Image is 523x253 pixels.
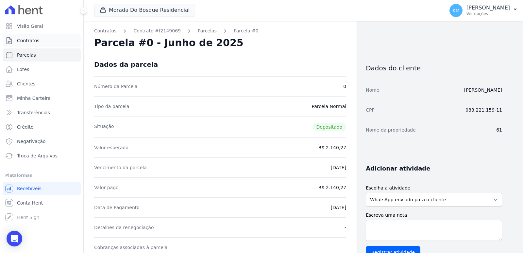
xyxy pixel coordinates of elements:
a: Negativação [3,135,81,148]
dd: 083.221.159-11 [465,107,502,113]
div: Dados da parcela [94,61,158,68]
span: Depositado [312,123,346,131]
dd: - [345,224,346,231]
dt: Vencimento da parcela [94,164,147,171]
a: Transferências [3,106,81,119]
label: Escreva uma nota [366,212,502,219]
dt: Cobranças associadas à parcela [94,244,167,251]
dt: Nome [366,87,379,93]
span: Visão Geral [17,23,43,29]
span: Transferências [17,109,50,116]
h3: Adicionar atividade [366,165,430,172]
dt: Nome da propriedade [366,127,416,133]
span: Troca de Arquivos [17,153,58,159]
dt: Número da Parcela [94,83,138,90]
h3: Dados do cliente [366,64,502,72]
dd: R$ 2.140,27 [318,184,346,191]
a: Conta Hent [3,196,81,209]
dd: 61 [496,127,502,133]
a: Minha Carteira [3,92,81,105]
label: Escolha a atividade [366,185,502,191]
span: Contratos [17,37,39,44]
a: Contratos [3,34,81,47]
a: Parcelas [3,48,81,62]
a: [PERSON_NAME] [464,87,502,93]
p: Ver opções [466,11,510,16]
div: Plataformas [5,172,78,179]
p: [PERSON_NAME] [466,5,510,11]
button: Morada Do Bosque Residencial [94,4,195,16]
span: Clientes [17,81,35,87]
a: Recebíveis [3,182,81,195]
a: Contrato #f2149069 [133,27,181,34]
dt: Valor esperado [94,144,128,151]
a: Lotes [3,63,81,76]
dd: 0 [343,83,346,90]
span: Negativação [17,138,46,145]
span: Crédito [17,124,34,130]
span: Lotes [17,66,29,73]
h2: Parcela #0 - Junho de 2025 [94,37,244,49]
span: Parcelas [17,52,36,58]
div: Open Intercom Messenger [7,231,22,246]
a: Crédito [3,120,81,134]
a: Clientes [3,77,81,90]
dd: [DATE] [331,164,346,171]
a: Visão Geral [3,20,81,33]
dt: Tipo da parcela [94,103,129,110]
dd: Parcela Normal [312,103,346,110]
nav: Breadcrumb [94,27,346,34]
a: Troca de Arquivos [3,149,81,162]
a: Parcela #0 [234,27,259,34]
dd: R$ 2.140,27 [318,144,346,151]
button: KM [PERSON_NAME] Ver opções [444,1,523,20]
a: Contratos [94,27,116,34]
dt: Data de Pagamento [94,204,140,211]
dt: Valor pago [94,184,119,191]
span: Recebíveis [17,185,42,192]
dt: Detalhes da renegociação [94,224,154,231]
dt: CPF [366,107,374,113]
dt: Situação [94,123,114,131]
a: Parcelas [198,27,217,34]
span: KM [452,8,459,13]
span: Minha Carteira [17,95,51,101]
dd: [DATE] [331,204,346,211]
span: Conta Hent [17,200,43,206]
